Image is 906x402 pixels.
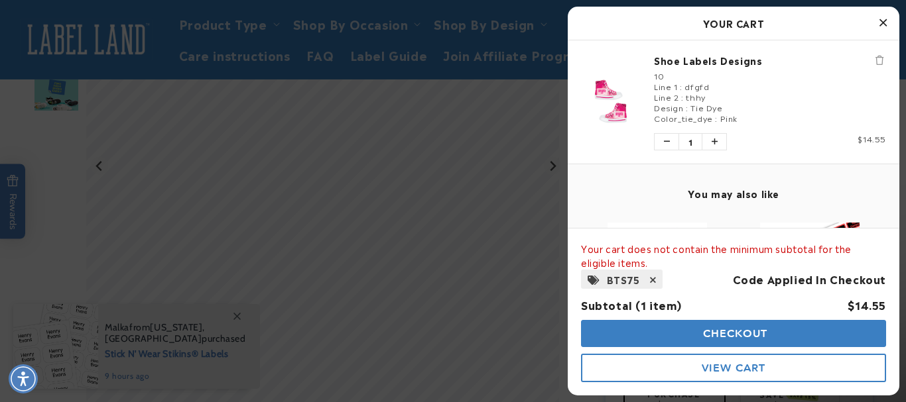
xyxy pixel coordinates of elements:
h4: You may also like [581,187,886,199]
span: Tie Dye [690,101,722,113]
span: : [680,80,682,92]
div: Your cart does not contain the minimum subtotal for the eligible items. [581,242,886,270]
span: Subtotal (1 item) [581,297,681,313]
span: Color_tie_dye [654,112,713,124]
button: Are these labels waterproof? [40,74,170,99]
button: Close Cart [873,13,893,33]
img: Shoe Labels - Label Land [581,72,641,132]
span: Line 2 [654,91,679,103]
div: 10 [654,70,886,81]
h2: Your Cart [581,13,886,33]
span: View Cart [702,362,765,374]
span: : [715,112,718,124]
img: Assorted Name Labels - Label Land [760,223,860,322]
span: Design [654,101,684,113]
li: product [581,40,886,164]
button: Increase quantity of Shoe Labels Designs [702,134,726,150]
img: Clothing Stamp - Label Land [608,223,707,322]
span: $14.55 [858,132,886,144]
div: $14.55 [848,295,886,315]
span: BTS75 [607,271,640,287]
span: thhy [686,91,705,103]
button: Decrease quantity of Shoe Labels Designs [655,134,679,150]
button: Remove Shoe Labels Designs [873,54,886,67]
span: : [681,91,684,103]
button: View Cart [581,354,886,382]
span: 1 [679,134,702,150]
span: dfgfd [684,80,709,92]
button: Are these shoe labels really durable? [11,37,170,62]
a: Shoe Labels Designs [654,54,886,67]
button: Checkout [581,320,886,347]
span: : [686,101,688,113]
span: Code Applied In Checkout [733,271,886,287]
span: Pink [720,112,738,124]
span: Checkout [700,327,768,340]
span: Line 1 [654,80,678,92]
div: Accessibility Menu [9,364,38,393]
